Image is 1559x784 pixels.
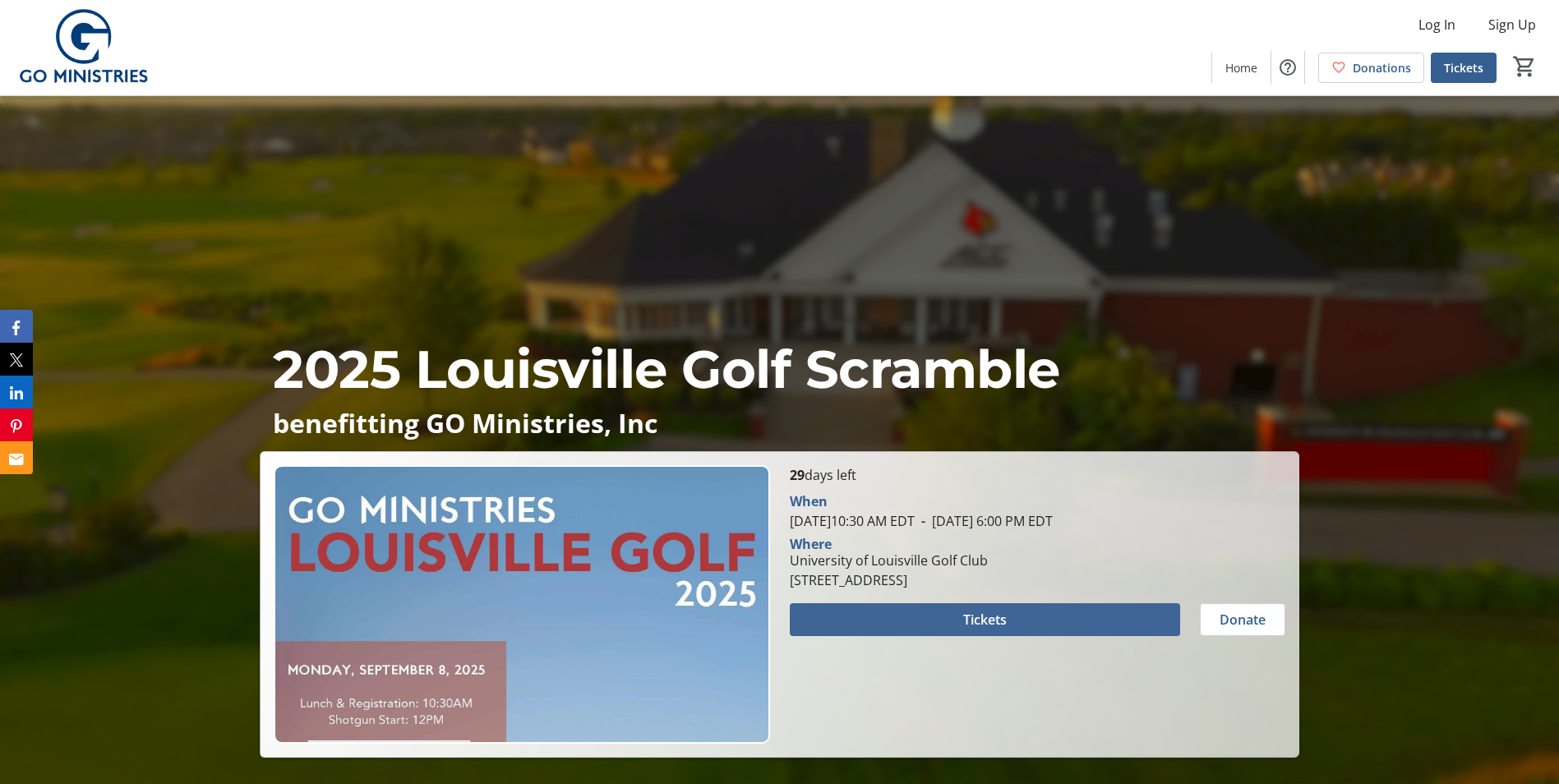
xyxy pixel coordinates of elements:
p: days left [790,465,1285,485]
img: Campaign CTA Media Photo [274,465,769,744]
span: - [915,512,932,530]
p: benefitting GO Ministries, Inc [273,408,1286,437]
button: Log In [1405,12,1469,38]
span: Tickets [963,610,1007,630]
div: [STREET_ADDRESS] [790,570,988,590]
a: Tickets [1431,53,1497,83]
span: Donations [1353,59,1411,76]
button: Help [1271,51,1304,84]
p: 2025 Louisville Golf Scramble [273,330,1286,408]
a: Home [1212,53,1271,83]
button: Tickets [790,603,1180,636]
div: When [790,491,828,511]
div: Where [790,537,832,551]
span: Tickets [1444,59,1483,76]
button: Cart [1510,52,1539,81]
span: Donate [1220,610,1266,630]
span: 29 [790,466,805,484]
img: GO Ministries, Inc's Logo [10,7,156,89]
span: Home [1225,59,1257,76]
span: Log In [1418,15,1455,35]
a: Donations [1318,53,1424,83]
button: Sign Up [1475,12,1549,38]
div: University of Louisville Golf Club [790,551,988,570]
span: [DATE] 10:30 AM EDT [790,512,915,530]
span: [DATE] 6:00 PM EDT [915,512,1053,530]
span: Sign Up [1488,15,1536,35]
button: Donate [1200,603,1285,636]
